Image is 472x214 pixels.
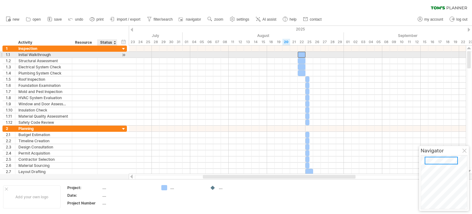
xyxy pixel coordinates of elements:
[359,39,367,45] div: Wednesday, 3 September 2025
[33,17,41,22] span: open
[301,15,324,23] a: contact
[367,39,375,45] div: Thursday, 4 September 2025
[18,52,69,58] div: Initial Walkthrough
[298,39,305,45] div: Friday, 22 August 2025
[167,39,175,45] div: Wednesday, 30 July 2025
[375,39,382,45] div: Friday, 5 September 2025
[18,46,69,51] div: Inspection
[144,39,152,45] div: Friday, 25 July 2025
[405,39,413,45] div: Thursday, 11 September 2025
[228,15,251,23] a: settings
[252,39,259,45] div: Thursday, 14 August 2025
[18,169,69,175] div: Layout Drafting
[289,17,297,22] span: help
[18,126,69,131] div: Planning
[4,15,21,23] a: new
[18,156,69,162] div: Contractor Selection
[121,52,127,58] div: scroll to activity
[18,107,69,113] div: Insulation Check
[67,200,101,206] div: Project Number
[428,39,436,45] div: Tuesday, 16 September 2025
[3,185,61,208] div: Add your own logo
[459,39,467,45] div: Monday, 22 September 2025
[424,17,443,22] span: my account
[75,39,94,46] div: Resource
[336,39,344,45] div: Friday, 29 August 2025
[75,17,83,22] span: undo
[259,39,267,45] div: Friday, 15 August 2025
[221,39,229,45] div: Friday, 8 August 2025
[136,39,144,45] div: Thursday, 24 July 2025
[206,39,213,45] div: Wednesday, 6 August 2025
[183,39,190,45] div: Friday, 1 August 2025
[275,39,282,45] div: Tuesday, 19 August 2025
[6,46,15,51] div: 1
[6,58,15,64] div: 1.2
[198,39,206,45] div: Tuesday, 5 August 2025
[102,185,154,190] div: ....
[262,17,276,22] span: AI assist
[254,15,278,23] a: AI assist
[6,70,15,76] div: 1.4
[214,17,223,22] span: zoom
[6,64,15,70] div: 1.3
[88,15,105,23] a: print
[267,39,275,45] div: Monday, 18 August 2025
[18,113,69,119] div: Material Quality Assessment
[96,17,104,22] span: print
[398,39,405,45] div: Wednesday, 10 September 2025
[321,39,328,45] div: Wednesday, 27 August 2025
[6,101,15,107] div: 1.9
[6,119,15,125] div: 1.12
[236,39,244,45] div: Tuesday, 12 August 2025
[421,147,467,154] div: Navigator
[18,101,69,107] div: Window and Door Assessment
[310,17,322,22] span: contact
[244,39,252,45] div: Wednesday, 13 August 2025
[6,169,15,175] div: 2.7
[436,39,444,45] div: Wednesday, 17 September 2025
[183,32,344,39] div: August 2025
[18,132,69,138] div: Budget Estimation
[152,39,159,45] div: Monday, 28 July 2025
[6,83,15,88] div: 1.6
[18,95,69,101] div: HVAC System Evaluation
[448,15,469,23] a: log out
[18,89,69,95] div: Mold and Pest Inspection
[46,15,64,23] a: save
[290,39,298,45] div: Thursday, 21 August 2025
[344,39,352,45] div: Monday, 1 September 2025
[100,39,114,46] div: Status
[6,95,15,101] div: 1.8
[328,39,336,45] div: Thursday, 28 August 2025
[6,113,15,119] div: 1.11
[18,150,69,156] div: Permit Acquisition
[456,17,467,22] span: log out
[213,39,221,45] div: Thursday, 7 August 2025
[18,163,69,168] div: Material Sourcing
[282,39,290,45] div: Wednesday, 20 August 2025
[416,15,445,23] a: my account
[305,39,313,45] div: Monday, 25 August 2025
[108,15,142,23] a: import / export
[6,156,15,162] div: 2.5
[186,17,201,22] span: navigator
[18,70,69,76] div: Plumbing System Check
[390,39,398,45] div: Tuesday, 9 September 2025
[18,83,69,88] div: Foundation Examination
[18,76,69,82] div: Roof Inspection
[178,15,203,23] a: navigator
[444,39,451,45] div: Thursday, 18 September 2025
[229,39,236,45] div: Monday, 11 August 2025
[154,17,173,22] span: filter/search
[206,15,225,23] a: zoom
[24,15,43,23] a: open
[6,89,15,95] div: 1.7
[102,193,154,198] div: ....
[6,52,15,58] div: 1.1
[6,150,15,156] div: 2.4
[313,39,321,45] div: Tuesday, 26 August 2025
[6,163,15,168] div: 2.6
[281,15,298,23] a: help
[421,39,428,45] div: Monday, 15 September 2025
